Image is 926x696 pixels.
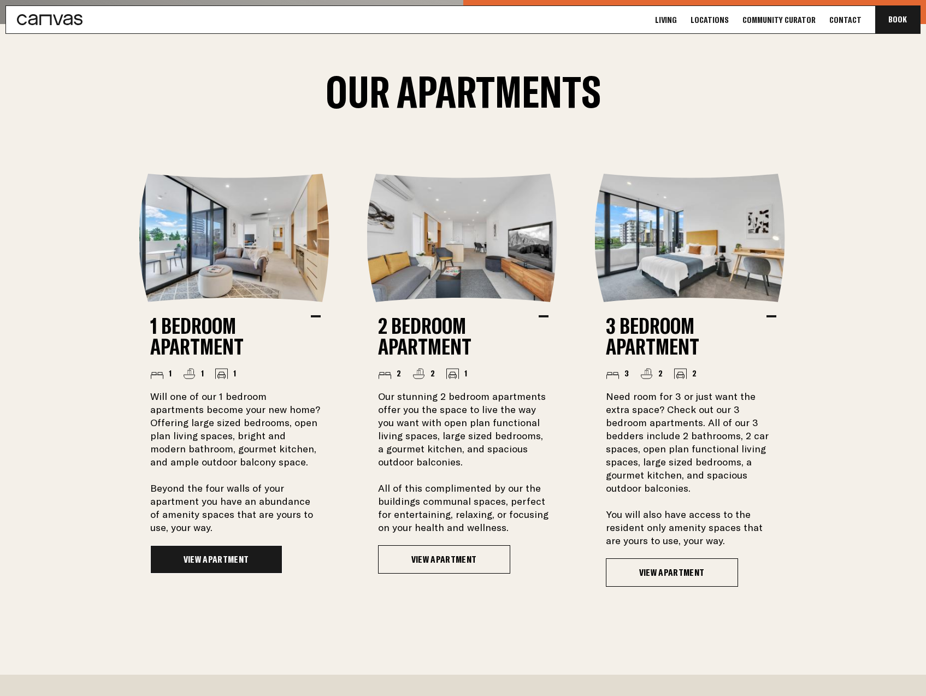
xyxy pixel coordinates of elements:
a: View Apartment [378,545,510,574]
img: 3-bed-furnished-bedroom [595,174,787,302]
h2: 1 Bedroom Apartment [150,315,311,357]
li: 2 [378,368,401,379]
li: 1 [150,368,172,379]
a: Contact [826,14,865,26]
a: Community Curator [739,14,819,26]
a: View Apartment [150,545,282,574]
h2: 2 Bedroom Apartment [378,315,539,357]
p: Our stunning 2 bedroom apartments offer you the space to live the way you want with open plan fun... [378,390,548,534]
li: 2 [674,368,697,379]
img: 2-bed [367,174,559,302]
li: 3 [606,368,629,379]
a: Locations [687,14,732,26]
li: 1 [182,368,204,379]
p: Will one of our 1 bedroom apartments become your new home? Offering large sized bedrooms, open pl... [150,390,321,534]
img: 1-bed [139,174,332,302]
p: Need room for 3 or just want the extra space? Check out our 3 bedroom apartments. All of our 3 be... [606,390,776,547]
li: 2 [412,368,435,379]
li: 1 [215,368,236,379]
h2: 3 Bedroom Apartment [606,315,766,357]
button: Book [875,6,920,33]
h2: Our Apartments [299,73,627,111]
li: 1 [446,368,467,379]
a: View Apartment [606,558,738,587]
a: Living [652,14,680,26]
li: 2 [640,368,663,379]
